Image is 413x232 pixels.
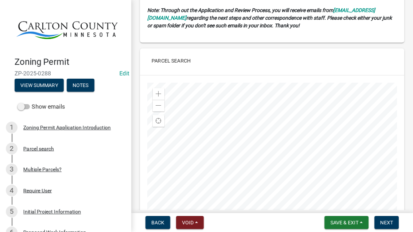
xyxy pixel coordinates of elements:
div: Zoning Permit Application Introduction [23,125,111,130]
strong: regarding the next steps and other correspondence with staff. Please check either your junk or sp... [147,15,392,28]
button: Next [374,216,399,229]
label: Show emails [17,102,65,111]
div: 2 [6,143,17,154]
span: Save & Exit [330,220,358,225]
button: Parcel search [146,54,196,67]
img: Carlton County, Minnesota [15,8,120,49]
wm-modal-confirm: Edit Application Number [120,70,129,77]
button: View Summary [15,79,64,92]
wm-modal-confirm: Notes [67,83,94,89]
strong: Note: Through out the Application and Review Process, you will receive emails from [147,7,333,13]
div: 1 [6,122,17,133]
div: Zoom in [153,88,164,100]
span: ZP-2025-0288 [15,70,117,77]
button: Back [145,216,170,229]
a: Edit [120,70,129,77]
div: Require User [23,188,52,193]
div: Multiple Parcels? [23,167,62,172]
button: Notes [67,79,94,92]
div: Parcel search [23,146,54,151]
div: 5 [6,206,17,217]
h4: Zoning Permit [15,57,125,67]
div: 3 [6,164,17,175]
div: Zoom out [153,100,164,111]
wm-modal-confirm: Summary [15,83,64,89]
div: Find my location [153,115,164,127]
button: Void [176,216,204,229]
a: [EMAIL_ADDRESS][DOMAIN_NAME] [147,7,375,21]
span: Back [151,220,164,225]
div: Initial Project Information [23,209,81,214]
span: Next [380,220,393,225]
button: Save & Exit [324,216,369,229]
div: 4 [6,185,17,196]
span: Void [182,220,194,225]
